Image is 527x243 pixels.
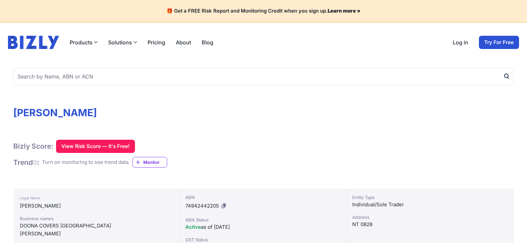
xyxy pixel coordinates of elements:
[148,38,165,46] a: Pricing
[70,38,98,46] button: Products
[8,8,519,14] h4: 🎁 Get a FREE Risk Report and Monitoring Credit when you sign up.
[13,68,514,85] input: Search by Name, ABN or ACN
[176,38,191,46] a: About
[20,215,173,222] div: Business names
[13,142,53,151] h1: Bizly Score:
[185,236,341,243] div: GST Status
[20,222,173,230] div: DOONA COVERS [GEOGRAPHIC_DATA]
[453,38,468,46] a: Log in
[185,203,219,209] span: 74942442205
[328,8,361,14] a: Learn more »
[352,214,508,220] div: Address
[352,201,508,209] div: Individual/Sole Trader
[13,158,39,167] h1: Trend :
[42,159,130,166] div: Turn on monitoring to see trend data.
[56,140,135,153] button: View Risk Score — It's Free!
[185,217,341,223] div: ABN Status
[132,157,167,168] a: Monitor
[352,220,508,228] div: NT 0828
[352,194,508,201] div: Entity Type
[185,194,341,201] div: ABN
[143,159,167,166] span: Monitor
[202,38,213,46] a: Blog
[20,230,173,238] div: [PERSON_NAME]
[20,194,173,202] div: Legal Name
[479,36,519,49] a: Try For Free
[20,202,173,210] div: [PERSON_NAME]
[185,223,341,231] div: as of [DATE]
[185,224,201,230] span: Active
[108,38,137,46] button: Solutions
[13,107,514,119] h1: [PERSON_NAME]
